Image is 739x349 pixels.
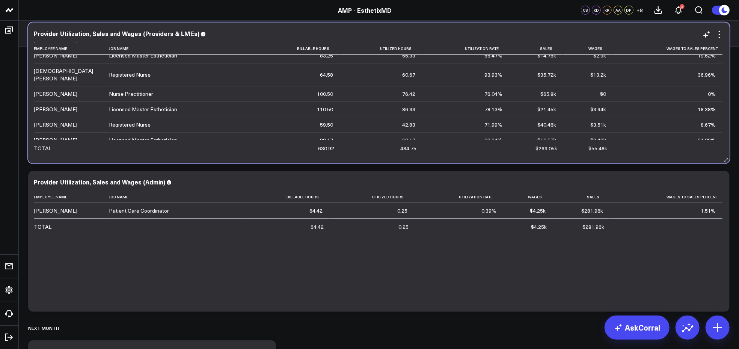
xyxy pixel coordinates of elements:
[592,6,601,15] div: KD
[531,223,547,231] div: $4.25k
[708,90,716,98] div: 0%
[530,207,546,215] div: $4.25k
[34,178,165,186] div: Provider Utilization, Sales and Wages (Admin)
[582,223,604,231] div: $281.96k
[484,106,502,113] div: 78.13%
[34,121,77,128] div: [PERSON_NAME]
[318,145,334,152] div: 630.92
[637,8,643,13] span: + 8
[605,316,670,340] a: AskCorral
[34,207,77,215] div: [PERSON_NAME]
[563,42,613,55] th: Wages
[34,90,77,98] div: [PERSON_NAME]
[109,136,177,144] div: Licensed Master Esthetician
[540,90,556,98] div: $65.8k
[403,71,416,79] div: 60.67
[537,106,556,113] div: $21.45k
[403,136,416,144] div: 60.17
[701,207,716,215] div: 1.51%
[600,90,606,98] div: $0
[320,52,333,59] div: 83.25
[503,191,552,203] th: Wages
[581,6,590,15] div: CS
[403,90,416,98] div: 76.42
[481,207,496,215] div: 0.39%
[610,191,722,203] th: Wages To Sales Percent
[109,191,243,203] th: Job Name
[484,71,502,79] div: 93.93%
[34,136,77,144] div: [PERSON_NAME]
[680,4,685,9] div: 2
[34,52,77,59] div: [PERSON_NAME]
[484,136,502,144] div: 68.24%
[535,145,557,152] div: $269.05k
[613,42,722,55] th: Wages To Sales Percent
[537,136,556,144] div: $16.57k
[588,145,607,152] div: $55.48k
[317,90,333,98] div: 100.50
[614,6,623,15] div: AA
[34,191,109,203] th: Employee Name
[537,71,556,79] div: $35.72k
[317,106,333,113] div: 110.50
[109,121,151,128] div: Registered Nurse
[320,136,333,144] div: 88.17
[403,106,416,113] div: 86.33
[109,42,256,55] th: Job Name
[509,42,563,55] th: Sales
[590,71,606,79] div: $13.2k
[243,191,329,203] th: Billable Hours
[590,106,606,113] div: $3.94k
[701,121,716,128] div: 8.67%
[403,121,416,128] div: 42.83
[698,106,716,113] div: 18.38%
[414,191,503,203] th: Utilization Rate
[590,136,606,144] div: $3.49k
[590,121,606,128] div: $3.51k
[109,71,151,79] div: Registered Nurse
[635,6,644,15] button: +8
[34,223,51,231] div: TOTAL
[397,207,407,215] div: 0.25
[34,29,199,38] div: Provider Utilization, Sales and Wages (Providers & LMEs)
[624,6,633,15] div: DP
[484,52,502,59] div: 66.47%
[310,207,323,215] div: 64.42
[330,191,414,203] th: Utilized Hours
[484,121,502,128] div: 71.99%
[593,52,606,59] div: $2.9k
[537,121,556,128] div: $40.46k
[320,121,333,128] div: 59.50
[34,67,102,82] div: [DEMOGRAPHIC_DATA][PERSON_NAME]
[552,191,610,203] th: Sales
[698,52,716,59] div: 19.62%
[484,90,502,98] div: 76.04%
[338,6,392,14] a: AMP - EsthetixMD
[401,145,417,152] div: 484.75
[603,6,612,15] div: KR
[109,52,177,59] div: Licensed Master Esthetician
[403,52,416,59] div: 55.33
[537,52,556,59] div: $14.76k
[320,71,333,79] div: 64.58
[311,223,324,231] div: 64.42
[422,42,509,55] th: Utilization Rate
[398,223,409,231] div: 0.25
[256,42,340,55] th: Billable Hours
[34,106,77,113] div: [PERSON_NAME]
[34,42,109,55] th: Employee Name
[28,319,59,337] div: Next Month
[581,207,603,215] div: $281.96k
[109,106,177,113] div: Licensed Master Esthetician
[34,145,51,152] div: TOTAL
[340,42,422,55] th: Utilized Hours
[109,90,153,98] div: Nurse Practitioner
[698,71,716,79] div: 36.96%
[698,136,716,144] div: 21.09%
[109,207,169,215] div: Patient Care Coordinator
